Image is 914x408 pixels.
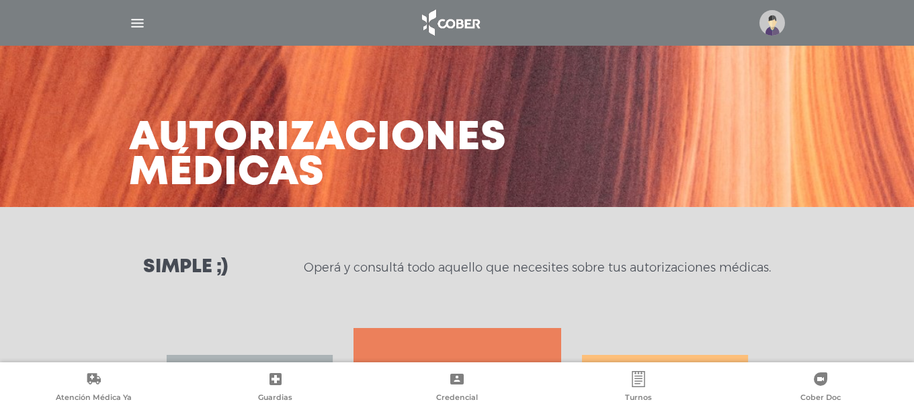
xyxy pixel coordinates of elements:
h3: Simple ;) [143,258,228,277]
span: Atención Médica Ya [56,393,132,405]
h3: Autorizaciones médicas [129,121,507,191]
a: Cober Doc [730,371,911,405]
span: Cober Doc [800,393,841,405]
a: Guardias [184,371,366,405]
img: profile-placeholder.svg [759,10,785,36]
img: logo_cober_home-white.png [415,7,485,39]
span: Credencial [436,393,478,405]
p: Operá y consultá todo aquello que necesites sobre tus autorizaciones médicas. [304,259,771,276]
span: Turnos [625,393,652,405]
a: Turnos [548,371,729,405]
img: Cober_menu-lines-white.svg [129,15,146,32]
a: Credencial [366,371,548,405]
span: Guardias [258,393,292,405]
a: Atención Médica Ya [3,371,184,405]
